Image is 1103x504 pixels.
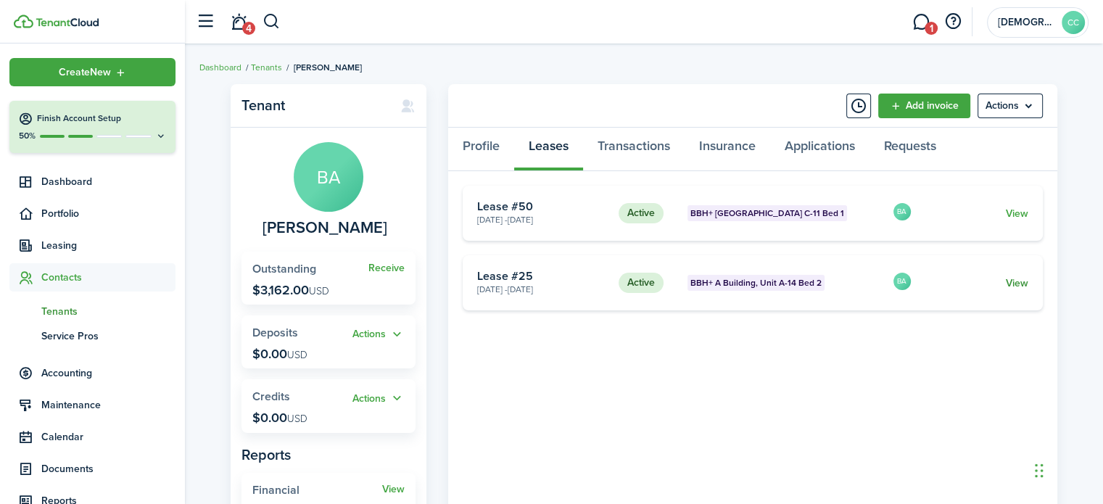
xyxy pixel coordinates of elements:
[978,94,1043,118] menu-btn: Actions
[294,142,363,212] avatar-text: BA
[477,200,608,213] card-title: Lease #50
[59,67,111,78] span: Create New
[1030,434,1103,504] iframe: Chat Widget
[477,270,608,283] card-title: Lease #25
[998,17,1056,28] span: Catholic Charities of Northern Nevada
[37,112,167,125] h4: Finish Account Setup
[925,22,938,35] span: 1
[9,323,175,348] a: Service Pros
[263,219,387,237] span: Brian Angel-Ramirez
[252,260,316,277] span: Outstanding
[41,397,175,413] span: Maintenance
[252,484,382,497] widget-stats-title: Financial
[191,8,219,36] button: Open sidebar
[18,130,36,142] p: 50%
[287,411,307,426] span: USD
[287,347,307,363] span: USD
[41,174,175,189] span: Dashboard
[41,270,175,285] span: Contacts
[941,9,965,34] button: Open resource center
[368,263,405,274] a: Receive
[477,213,608,226] card-description: [DATE] - [DATE]
[869,128,951,171] a: Requests
[352,390,405,407] button: Open menu
[846,94,871,118] button: Timeline
[252,347,307,361] p: $0.00
[770,128,869,171] a: Applications
[9,299,175,323] a: Tenants
[242,22,255,35] span: 4
[294,61,362,74] span: [PERSON_NAME]
[1062,11,1085,34] avatar-text: CC
[619,203,664,223] status: Active
[252,324,298,341] span: Deposits
[41,206,175,221] span: Portfolio
[225,4,252,41] a: Notifications
[252,388,290,405] span: Credits
[14,15,33,28] img: TenantCloud
[690,207,844,220] span: BBH+ [GEOGRAPHIC_DATA] C-11 Bed 1
[477,283,608,296] card-description: [DATE] - [DATE]
[1035,449,1044,492] div: Drag
[382,484,405,495] a: View
[448,128,514,171] a: Profile
[41,329,175,344] span: Service Pros
[9,168,175,196] a: Dashboard
[1006,206,1028,221] a: View
[252,410,307,425] p: $0.00
[41,461,175,476] span: Documents
[41,365,175,381] span: Accounting
[252,283,329,297] p: $3,162.00
[41,238,175,253] span: Leasing
[619,273,664,293] status: Active
[241,444,416,466] panel-main-subtitle: Reports
[9,101,175,153] button: Finish Account Setup50%
[352,390,405,407] button: Actions
[41,429,175,445] span: Calendar
[690,276,822,289] span: BBH+ A Building, Unit A-14 Bed 2
[1006,276,1028,291] a: View
[241,97,386,114] panel-main-title: Tenant
[36,18,99,27] img: TenantCloud
[583,128,685,171] a: Transactions
[352,326,405,343] button: Open menu
[978,94,1043,118] button: Open menu
[199,61,241,74] a: Dashboard
[263,9,281,34] button: Search
[41,304,175,319] span: Tenants
[251,61,282,74] a: Tenants
[685,128,770,171] a: Insurance
[352,326,405,343] button: Actions
[9,58,175,86] button: Open menu
[878,94,970,118] a: Add invoice
[309,284,329,299] span: USD
[907,4,935,41] a: Messaging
